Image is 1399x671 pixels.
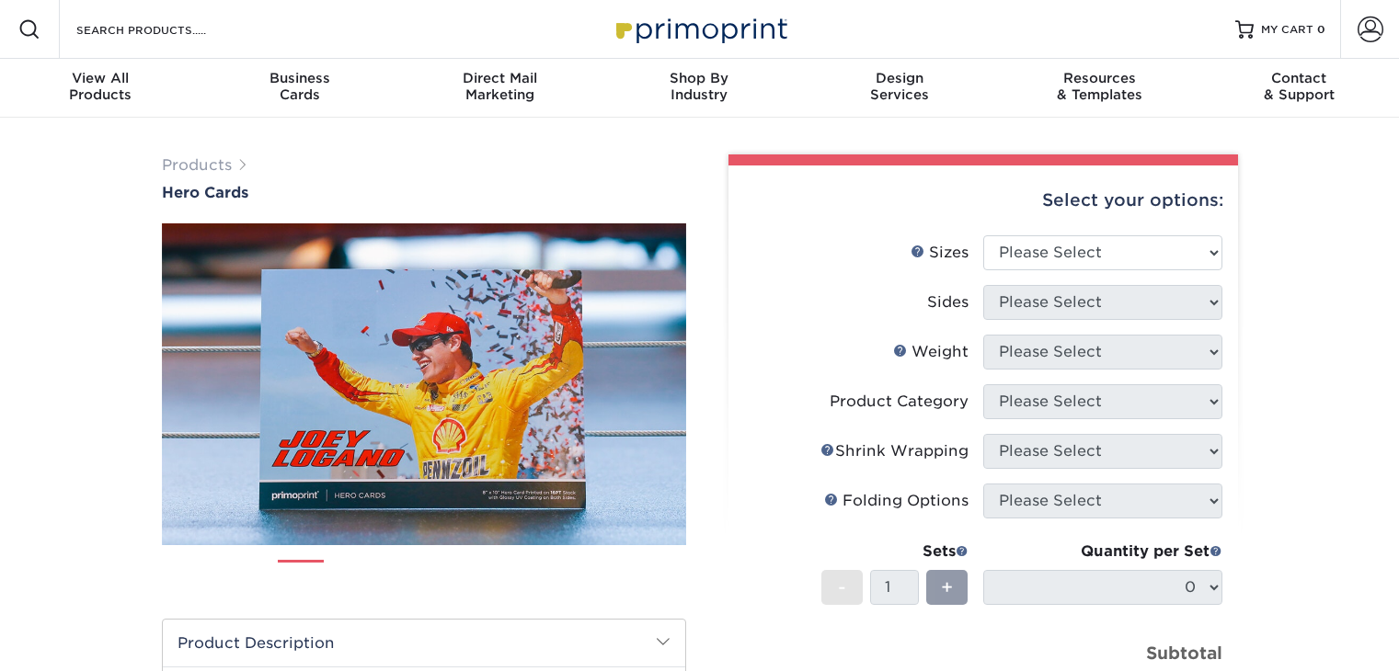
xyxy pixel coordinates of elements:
[400,70,600,103] div: Marketing
[743,165,1223,235] div: Select your options:
[1199,70,1399,86] span: Contact
[162,184,686,201] a: Hero Cards
[600,59,799,118] a: Shop ByIndustry
[608,9,792,49] img: Primoprint
[1317,23,1325,36] span: 0
[163,620,685,666] h2: Product Description
[838,574,846,601] span: -
[999,59,1198,118] a: Resources& Templates
[200,70,399,103] div: Cards
[162,220,686,549] img: Hero Cards 01
[799,59,999,118] a: DesignServices
[893,341,969,363] div: Weight
[799,70,999,103] div: Services
[400,59,600,118] a: Direct MailMarketing
[824,490,969,512] div: Folding Options
[463,552,509,598] img: Hero Cards 04
[75,18,254,40] input: SEARCH PRODUCTS.....
[1199,59,1399,118] a: Contact& Support
[941,574,953,601] span: +
[400,70,600,86] span: Direct Mail
[999,70,1198,103] div: & Templates
[200,59,399,118] a: BusinessCards
[911,242,969,264] div: Sizes
[162,156,232,174] a: Products
[524,552,570,598] img: Hero Cards 05
[278,553,324,599] img: Hero Cards 01
[820,440,969,462] div: Shrink Wrapping
[999,70,1198,86] span: Resources
[200,70,399,86] span: Business
[1261,22,1313,38] span: MY CART
[799,70,999,86] span: Design
[927,291,969,313] div: Sides
[339,552,385,598] img: Hero Cards 02
[821,540,969,563] div: Sets
[1199,70,1399,103] div: & Support
[1146,643,1222,663] strong: Subtotal
[600,70,799,103] div: Industry
[830,391,969,413] div: Product Category
[600,70,799,86] span: Shop By
[401,552,447,598] img: Hero Cards 03
[983,540,1222,563] div: Quantity per Set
